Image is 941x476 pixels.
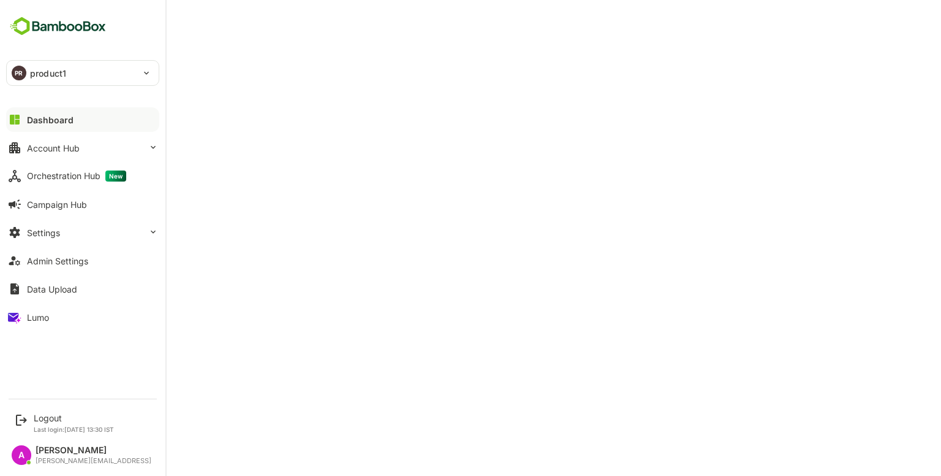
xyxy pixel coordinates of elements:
div: Account Hub [27,143,80,153]
div: Campaign Hub [27,199,87,210]
p: product1 [30,67,66,80]
button: Lumo [6,305,159,329]
div: Settings [27,228,60,238]
button: Settings [6,220,159,245]
button: Admin Settings [6,248,159,273]
div: Dashboard [27,115,74,125]
span: New [105,171,126,182]
div: PR [12,66,26,80]
div: Lumo [27,312,49,323]
div: Logout [34,413,114,423]
p: Last login: [DATE] 13:30 IST [34,426,114,433]
button: Data Upload [6,277,159,301]
div: A [12,445,31,465]
div: [PERSON_NAME][EMAIL_ADDRESS] [36,457,151,465]
div: Orchestration Hub [27,171,126,182]
img: BambooboxFullLogoMark.5f36c76dfaba33ec1ec1367b70bb1252.svg [6,15,110,38]
div: [PERSON_NAME] [36,445,151,456]
button: Orchestration HubNew [6,164,159,188]
div: Admin Settings [27,256,88,266]
button: Dashboard [6,107,159,132]
button: Campaign Hub [6,192,159,217]
div: PRproduct1 [7,61,159,85]
div: Data Upload [27,284,77,294]
button: Account Hub [6,136,159,160]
